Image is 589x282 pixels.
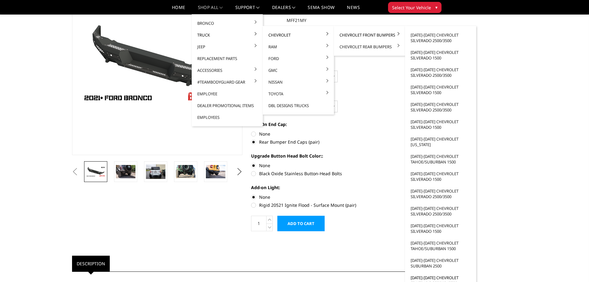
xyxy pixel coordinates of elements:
span: ▾ [435,4,437,11]
a: #TeamBodyguard Gear [194,76,260,88]
label: Powder Coat Finish: [251,91,422,98]
a: [DATE]-[DATE] Chevrolet Silverado 2500/3500 [408,64,474,81]
a: Employee [194,88,260,100]
img: Bronco Rear [86,166,105,177]
a: Chevrolet Front Bumpers [336,29,403,41]
label: None [251,194,422,200]
img: Shown with optional bolt-on end caps [116,165,135,178]
a: Toyota [265,88,331,100]
a: Employees [194,111,260,123]
a: Accessories [194,64,260,76]
a: [DATE]-[DATE] Chevrolet Silverado 2500/3500 [408,29,474,46]
span: Select Your Vehicle [392,4,431,11]
a: Chevrolet [265,29,331,41]
label: Black Oxide Stainless Button-Head Bolts [251,170,422,177]
a: SEMA Show [308,5,335,14]
a: [DATE]-[DATE] Chevrolet Silverado 1500 [408,46,474,64]
a: News [347,5,360,14]
a: [DATE]-[DATE] Chevrolet Tahoe/Suburban 1500 [408,150,474,168]
label: Add-on Light: [251,184,422,191]
a: Truck [194,29,260,41]
a: [DATE]-[DATE] Chevrolet Silverado 1500 [408,220,474,237]
a: Chevrolet Rear Bumpers [336,41,403,53]
a: Bronco [194,17,260,29]
a: Jeep [194,41,260,53]
dt: SKU: [251,15,282,26]
a: [DATE]-[DATE] Chevrolet [US_STATE] [408,133,474,150]
label: None [251,162,422,169]
button: Previous [70,167,80,176]
a: Description [72,256,110,271]
button: Select Your Vehicle [388,2,442,13]
a: [DATE]-[DATE] Chevrolet Silverado 1500 [408,81,474,98]
dd: MFF21MY [287,15,306,26]
img: Bronco Rear [146,164,165,179]
img: Shown with optional bolt-on end caps [206,165,225,178]
a: Dealer Promotional Items [194,100,260,111]
a: Dealers [272,5,296,14]
label: None [251,131,422,137]
a: [DATE]-[DATE] Chevrolet Silverado 2500/3500 [408,185,474,202]
button: Next [235,167,244,176]
a: [DATE]-[DATE] Chevrolet Silverado 2500/3500 [408,98,474,116]
a: Home [172,5,185,14]
a: Ram [265,41,331,53]
a: shop all [198,5,223,14]
a: [DATE]-[DATE] Chevrolet Silverado 1500 [408,116,474,133]
label: Rigid 20521 Ignite Flood - Surface Mount (pair) [251,202,422,208]
a: Nissan [265,76,331,88]
a: DBL Designs Trucks [265,100,331,111]
input: Add to Cart [277,216,325,231]
a: GMC [265,64,331,76]
a: [DATE]-[DATE] Chevrolet Silverado 1500 [408,168,474,185]
label: Rear Bumper End Caps (pair) [251,139,422,145]
a: [DATE]-[DATE] Chevrolet Tahoe/Suburban 1500 [408,237,474,254]
a: [DATE]-[DATE] Chevrolet Silverado 2500/3500 [408,202,474,220]
img: Bronco Rear [176,165,195,178]
a: Replacement Parts [194,53,260,64]
a: Support [235,5,260,14]
a: Ford [265,53,331,64]
label: Add-On End Cap: [251,121,422,128]
a: [DATE]-[DATE] Chevrolet Suburban 2500 [408,254,474,272]
label: Upgrade Button Head Bolt Color:: [251,153,422,159]
label: Bronco Model: [251,61,422,67]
